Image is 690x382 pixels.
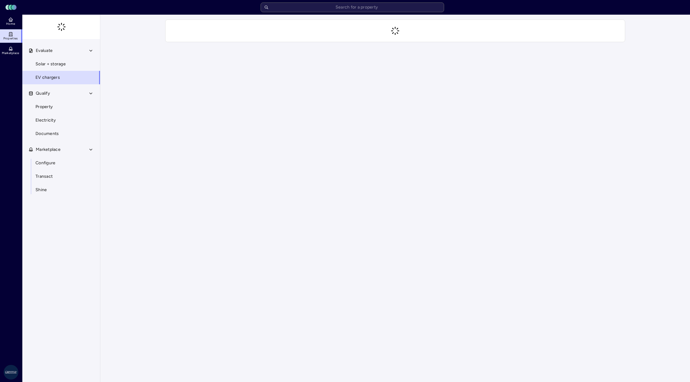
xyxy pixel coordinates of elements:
[22,170,100,183] a: Transact
[22,57,100,71] a: Solar + storage
[35,130,59,137] span: Documents
[35,160,55,166] span: Configure
[4,365,18,380] img: Greystar AS
[35,104,53,110] span: Property
[2,51,19,55] span: Marketplace
[22,114,100,127] a: Electricity
[22,143,101,156] button: Marketplace
[22,71,100,84] a: EV chargers
[22,100,100,114] a: Property
[22,156,100,170] a: Configure
[22,127,100,140] a: Documents
[35,117,56,124] span: Electricity
[35,61,66,67] span: Solar + storage
[6,22,15,26] span: Home
[22,87,101,100] button: Qualify
[261,2,444,12] input: Search for a property
[22,183,100,197] a: Shine
[35,187,47,193] span: Shine
[36,146,61,153] span: Marketplace
[22,44,101,57] button: Evaluate
[35,173,53,180] span: Transact
[36,47,53,54] span: Evaluate
[35,74,60,81] span: EV chargers
[36,90,50,97] span: Qualify
[3,37,18,40] span: Properties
